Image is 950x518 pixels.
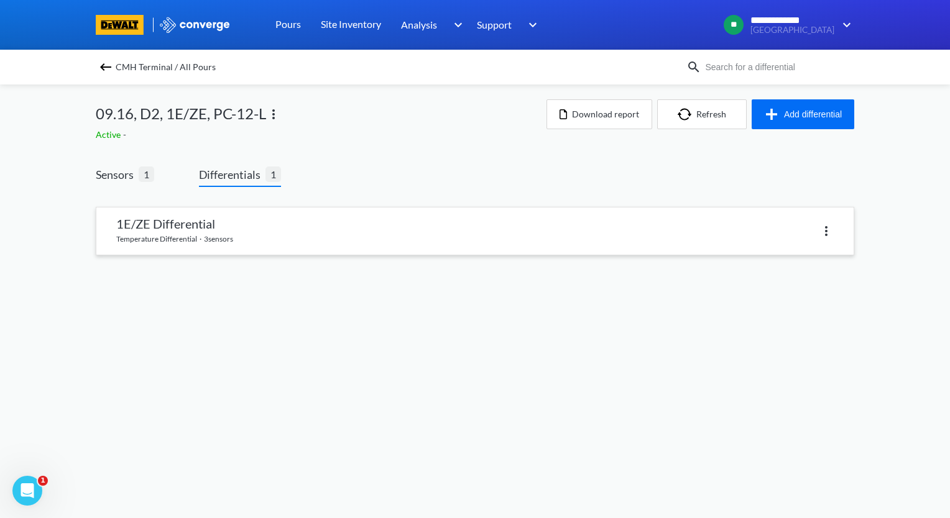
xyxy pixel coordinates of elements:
[12,476,42,506] iframe: Intercom live chat
[701,60,852,74] input: Search for a differential
[38,476,48,486] span: 1
[139,166,154,182] span: 1
[96,166,139,183] span: Sensors
[96,15,159,35] a: branding logo
[199,166,265,183] span: Differentials
[96,102,266,125] span: 09.16, D2, 1E/ZE, PC-12-L
[98,60,113,75] img: backspace.svg
[657,99,747,129] button: Refresh
[266,107,281,122] img: more.svg
[520,17,540,32] img: downArrow.svg
[686,60,701,75] img: icon-search.svg
[96,15,144,35] img: branding logo
[401,17,437,32] span: Analysis
[819,224,834,239] img: more.svg
[834,17,854,32] img: downArrow.svg
[446,17,466,32] img: downArrow.svg
[546,99,652,129] button: Download report
[678,108,696,120] img: icon-refresh.svg
[159,17,231,33] img: logo_ewhite.svg
[123,129,129,140] span: -
[116,58,216,76] span: CMH Terminal / All Pours
[265,166,281,182] span: 1
[560,109,567,119] img: icon-file.svg
[764,107,784,122] img: icon-plus.svg
[752,99,854,129] button: Add differential
[96,129,123,140] span: Active
[750,25,834,35] span: [GEOGRAPHIC_DATA]
[477,17,512,32] span: Support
